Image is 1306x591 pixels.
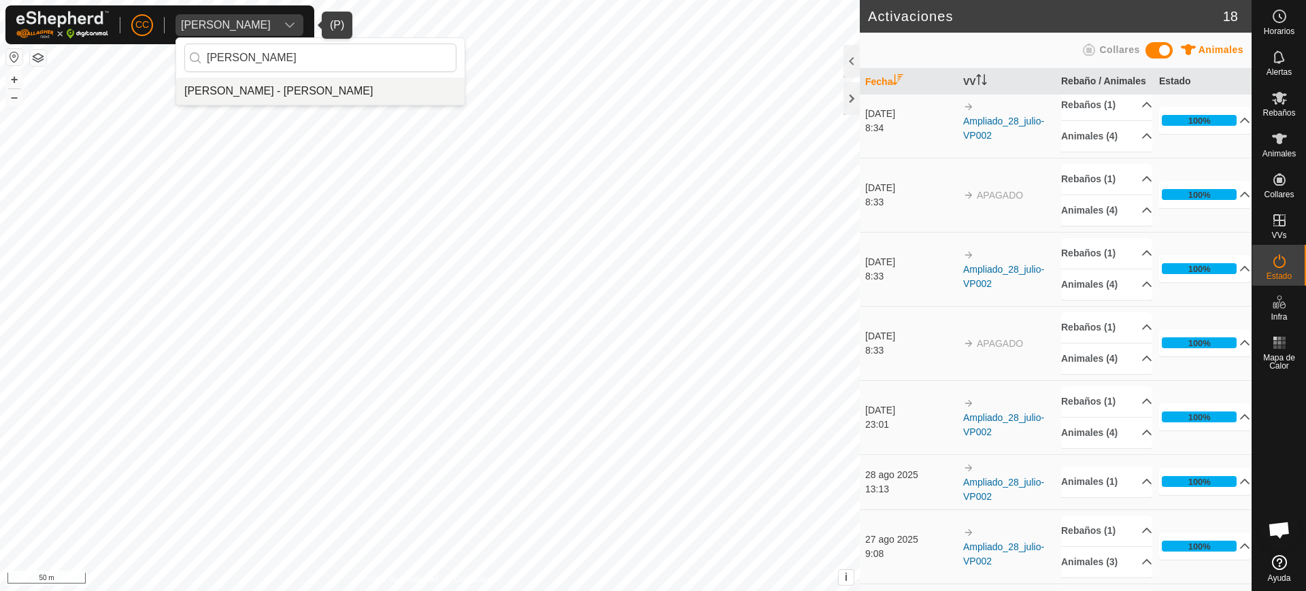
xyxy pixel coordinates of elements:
[963,116,1044,141] a: Ampliado_28_julio-VP002
[6,49,22,65] button: Restablecer Mapa
[865,269,956,284] div: 8:33
[1267,68,1292,76] span: Alertas
[963,190,974,201] img: arrow
[1252,550,1306,588] a: Ayuda
[963,264,1044,289] a: Ampliado_28_julio-VP002
[1159,468,1250,495] p-accordion-header: 100%
[1162,115,1237,126] div: 100%
[963,398,974,409] img: arrow
[6,71,22,88] button: +
[963,462,974,473] img: arrow
[892,76,903,87] p-sorticon: Activar para ordenar
[1271,313,1287,321] span: Infra
[963,541,1044,567] a: Ampliado_28_julio-VP002
[1188,540,1211,553] div: 100%
[958,69,1056,95] th: VV
[977,190,1023,201] span: APAGADO
[963,338,974,349] img: arrow
[1264,27,1294,35] span: Horarios
[865,195,956,209] div: 8:33
[1223,6,1238,27] span: 18
[1061,195,1152,226] p-accordion-header: Animales (4)
[1061,386,1152,417] p-accordion-header: Rebaños (1)
[1159,107,1250,134] p-accordion-header: 100%
[865,482,956,496] div: 13:13
[1061,121,1152,152] p-accordion-header: Animales (4)
[1188,475,1211,488] div: 100%
[1061,90,1152,120] p-accordion-header: Rebaños (1)
[1188,114,1211,127] div: 100%
[865,329,956,343] div: [DATE]
[976,76,987,87] p-sorticon: Activar para ordenar
[1056,69,1154,95] th: Rebaño / Animales
[1061,343,1152,374] p-accordion-header: Animales (4)
[845,571,848,583] span: i
[865,418,956,432] div: 23:01
[1159,255,1250,282] p-accordion-header: 100%
[1159,329,1250,356] p-accordion-header: 100%
[1264,190,1294,199] span: Collares
[1271,231,1286,239] span: VVs
[1159,533,1250,560] p-accordion-header: 100%
[963,101,974,112] img: arrow
[1159,403,1250,430] p-accordion-header: 100%
[1061,516,1152,546] p-accordion-header: Rebaños (1)
[963,527,974,538] img: arrow
[1259,509,1300,550] div: Chat abierto
[184,83,373,99] div: [PERSON_NAME] - [PERSON_NAME]
[1188,337,1211,350] div: 100%
[454,573,500,586] a: Contáctenos
[868,8,1223,24] h2: Activaciones
[865,403,956,418] div: [DATE]
[865,121,956,135] div: 8:34
[865,468,956,482] div: 28 ago 2025
[1262,150,1296,158] span: Animales
[839,570,854,585] button: i
[1268,574,1291,582] span: Ayuda
[963,412,1044,437] a: Ampliado_28_julio-VP002
[276,14,303,36] div: dropdown trigger
[1099,44,1139,55] span: Collares
[963,477,1044,502] a: Ampliado_28_julio-VP002
[181,20,271,31] div: [PERSON_NAME]
[1188,188,1211,201] div: 100%
[1262,109,1295,117] span: Rebaños
[865,533,956,547] div: 27 ago 2025
[176,78,465,105] li: ALBINO APARICIO MARTINEZ
[1061,467,1152,497] p-accordion-header: Animales (1)
[1199,44,1243,55] span: Animales
[175,14,276,36] span: Pilar Villegas Susaeta
[1061,418,1152,448] p-accordion-header: Animales (4)
[6,89,22,105] button: –
[1159,181,1250,208] p-accordion-header: 100%
[860,69,958,95] th: Fecha
[1061,238,1152,269] p-accordion-header: Rebaños (1)
[135,18,149,32] span: CC
[16,11,109,39] img: Logo Gallagher
[977,338,1023,349] span: APAGADO
[1256,354,1303,370] span: Mapa de Calor
[176,78,465,105] ul: Option List
[963,250,974,260] img: arrow
[865,107,956,121] div: [DATE]
[865,181,956,195] div: [DATE]
[1061,312,1152,343] p-accordion-header: Rebaños (1)
[1162,541,1237,552] div: 100%
[1162,476,1237,487] div: 100%
[1188,263,1211,275] div: 100%
[1061,164,1152,195] p-accordion-header: Rebaños (1)
[30,50,46,66] button: Capas del Mapa
[1061,269,1152,300] p-accordion-header: Animales (4)
[360,573,438,586] a: Política de Privacidad
[1061,547,1152,577] p-accordion-header: Animales (3)
[1162,411,1237,422] div: 100%
[1162,337,1237,348] div: 100%
[184,44,456,72] input: Buscar por región, país, empresa o propiedad
[865,343,956,358] div: 8:33
[1162,189,1237,200] div: 100%
[1267,272,1292,280] span: Estado
[1188,411,1211,424] div: 100%
[1154,69,1252,95] th: Estado
[1162,263,1237,274] div: 100%
[865,255,956,269] div: [DATE]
